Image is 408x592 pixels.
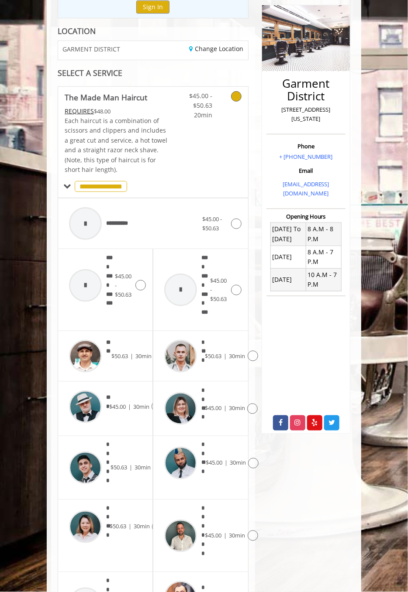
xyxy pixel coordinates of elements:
span: | [224,404,227,412]
span: | [225,459,228,467]
p: [STREET_ADDRESS][US_STATE] [269,105,343,123]
b: LOCATION [58,26,96,36]
a: Change Location [190,44,244,53]
span: 20min [185,110,212,120]
span: 30min [134,523,150,530]
span: | [128,523,131,530]
span: $45.00 - $50.63 [115,272,131,298]
span: $50.63 [111,352,128,360]
span: GARMENT DISTRICT [62,46,120,52]
span: 30min [229,532,245,540]
span: | [224,352,227,360]
span: 30min [229,404,245,412]
span: | [129,464,132,472]
span: | [130,352,133,360]
td: 10 A.M - 7 P.M [306,268,341,291]
h3: Opening Hours [266,213,346,219]
b: The Made Man Haircut [65,91,147,103]
a: + [PHONE_NUMBER] [279,153,333,161]
span: | [128,403,131,411]
span: | [224,532,227,540]
h3: Email [269,168,343,174]
span: 30min [229,352,245,360]
button: Sign In [136,0,169,13]
h2: Garment District [269,77,343,102]
span: $50.63 [110,523,126,530]
span: $45.00 [205,404,221,412]
td: [DATE] [270,246,306,268]
span: This service needs some Advance to be paid before we block your appointment [65,107,94,115]
span: $50.63 [205,352,222,360]
span: $50.63 [111,464,127,472]
div: $48.00 [65,106,169,116]
span: $45.00 [206,459,222,467]
span: 30min [133,403,149,411]
span: 30min [135,464,151,472]
span: $45.00 - $50.63 [185,91,212,111]
td: 8 A.M - 7 P.M [306,246,341,268]
span: $45.00 - $50.63 [211,277,227,303]
span: 30min [135,352,152,360]
span: $45.00 [205,532,222,540]
a: [EMAIL_ADDRESS][DOMAIN_NAME] [283,180,329,197]
span: 30min [230,459,246,467]
span: $45.00 [109,403,126,411]
span: Each haircut is a combination of scissors and clippers and includes a great cut and service, a ho... [65,116,167,174]
td: 8 A.M - 8 P.M [306,223,341,246]
td: [DATE] To [DATE] [270,223,306,246]
h3: Phone [269,143,343,149]
div: SELECT A SERVICE [58,69,249,77]
td: [DATE] [270,268,306,291]
span: $45.00 - $50.63 [202,215,222,232]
